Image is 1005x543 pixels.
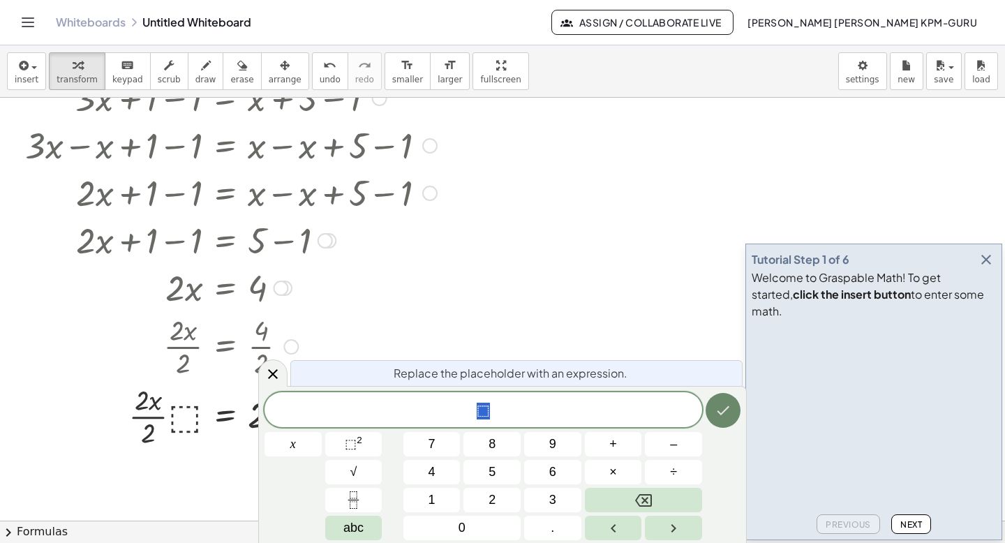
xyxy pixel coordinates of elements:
[320,75,341,84] span: undo
[343,519,364,537] span: abc
[585,516,642,540] button: Left arrow
[549,491,556,509] span: 3
[355,75,374,84] span: redo
[345,437,357,451] span: ⬚
[150,52,188,90] button: scrub
[443,57,456,74] i: format_size
[348,52,382,90] button: redoredo
[793,287,911,302] b: click the insert button
[57,75,98,84] span: transform
[489,435,496,454] span: 8
[549,435,556,454] span: 9
[56,15,126,29] a: Whiteboards
[472,52,528,90] button: fullscreen
[524,460,581,484] button: 6
[846,75,879,84] span: settings
[357,435,362,445] sup: 2
[645,460,702,484] button: Divide
[926,52,962,90] button: save
[325,432,382,456] button: Squared
[549,463,556,482] span: 6
[261,52,309,90] button: arrange
[385,52,431,90] button: format_sizesmaller
[524,488,581,512] button: 3
[265,432,322,456] button: x
[585,432,642,456] button: Plus
[112,75,143,84] span: keypad
[290,435,296,454] span: x
[563,16,722,29] span: Assign / Collaborate Live
[972,75,990,84] span: load
[429,435,435,454] span: 7
[524,432,581,456] button: 9
[230,75,253,84] span: erase
[438,75,462,84] span: larger
[158,75,181,84] span: scrub
[489,491,496,509] span: 2
[401,57,414,74] i: format_size
[195,75,216,84] span: draw
[551,519,554,537] span: .
[965,52,998,90] button: load
[459,519,466,537] span: 0
[480,75,521,84] span: fullscreen
[49,52,105,90] button: transform
[392,75,423,84] span: smaller
[838,52,887,90] button: settings
[429,491,435,509] span: 1
[645,432,702,456] button: Minus
[15,75,38,84] span: insert
[890,52,923,90] button: new
[477,403,490,419] span: ⬚
[7,52,46,90] button: insert
[312,52,348,90] button: undoundo
[524,516,581,540] button: .
[105,52,151,90] button: keyboardkeypad
[325,516,382,540] button: Alphabet
[358,57,371,74] i: redo
[403,488,461,512] button: 1
[325,488,382,512] button: Fraction
[394,365,627,382] span: Replace the placeholder with an expression.
[121,57,134,74] i: keyboard
[670,463,677,482] span: ÷
[403,432,461,456] button: 7
[670,435,677,454] span: –
[706,393,740,428] button: Done
[430,52,470,90] button: format_sizelarger
[752,251,849,268] div: Tutorial Step 1 of 6
[463,460,521,484] button: 5
[551,10,734,35] button: Assign / Collaborate Live
[645,516,702,540] button: Right arrow
[898,75,915,84] span: new
[17,11,39,34] button: Toggle navigation
[609,435,617,454] span: +
[609,463,617,482] span: ×
[429,463,435,482] span: 4
[323,57,336,74] i: undo
[269,75,301,84] span: arrange
[403,516,521,540] button: 0
[585,460,642,484] button: Times
[752,269,996,320] div: Welcome to Graspable Math! To get started, to enter some math.
[325,460,382,484] button: Square root
[934,75,953,84] span: save
[747,16,977,29] span: [PERSON_NAME] [PERSON_NAME] KPM-Guru
[891,514,931,534] button: Next
[350,463,357,482] span: √
[900,519,922,530] span: Next
[489,463,496,482] span: 5
[188,52,224,90] button: draw
[585,488,702,512] button: Backspace
[223,52,261,90] button: erase
[403,460,461,484] button: 4
[463,488,521,512] button: 2
[463,432,521,456] button: 8
[736,10,988,35] button: [PERSON_NAME] [PERSON_NAME] KPM-Guru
